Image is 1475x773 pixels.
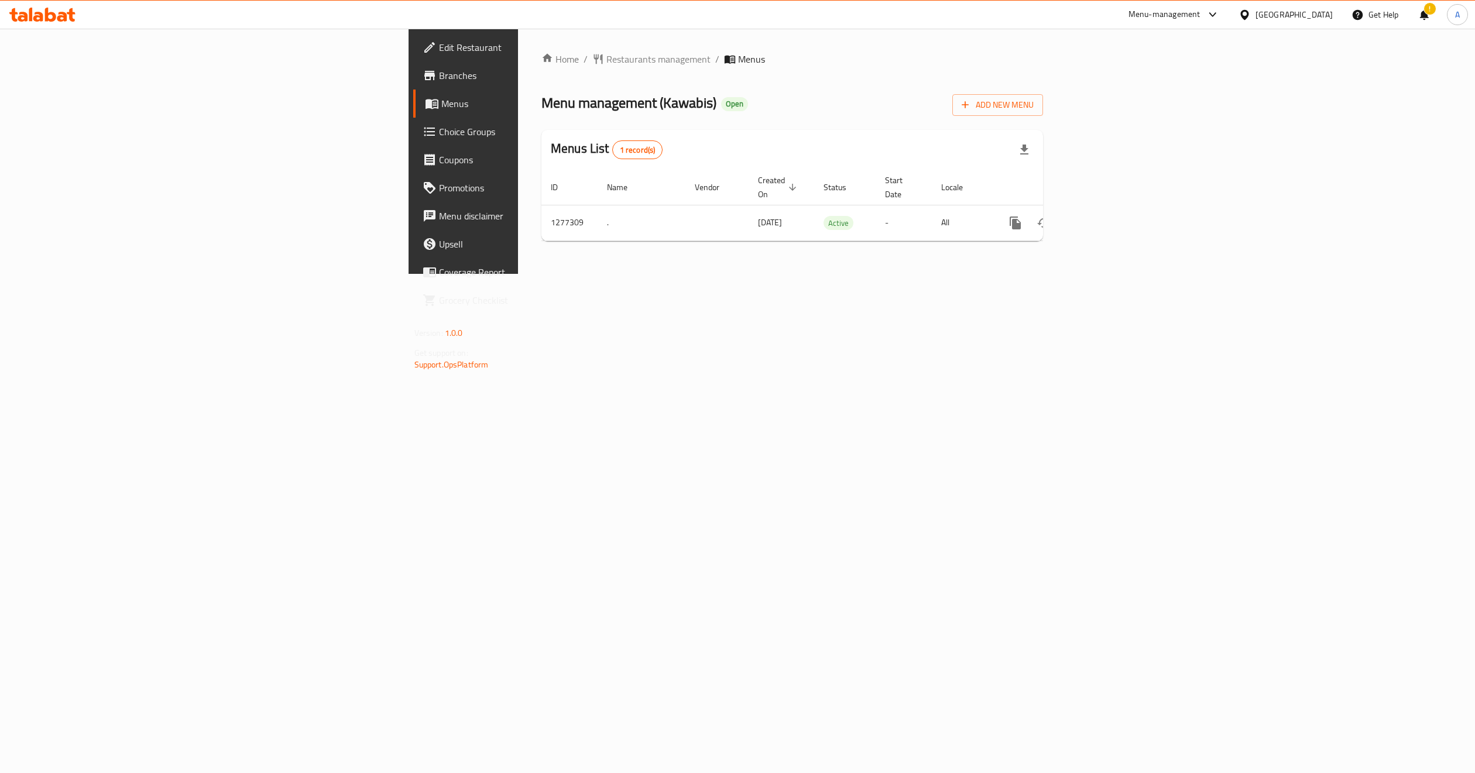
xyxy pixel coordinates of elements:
span: Start Date [885,173,918,201]
a: Menu disclaimer [413,202,655,230]
a: Coupons [413,146,655,174]
span: ID [551,180,573,194]
div: Active [824,216,853,230]
span: Version: [414,325,443,341]
a: Menus [413,90,655,118]
a: Edit Restaurant [413,33,655,61]
button: Add New Menu [952,94,1043,116]
span: Status [824,180,862,194]
span: Created On [758,173,800,201]
table: enhanced table [541,170,1123,241]
span: Menus [738,52,765,66]
a: Branches [413,61,655,90]
span: Vendor [695,180,735,194]
a: Grocery Checklist [413,286,655,314]
span: Menu disclaimer [439,209,646,223]
span: Add New Menu [962,98,1034,112]
div: Menu-management [1128,8,1200,22]
span: Choice Groups [439,125,646,139]
span: Restaurants management [606,52,711,66]
a: Promotions [413,174,655,202]
span: Active [824,217,853,230]
div: [GEOGRAPHIC_DATA] [1256,8,1333,21]
span: Name [607,180,643,194]
a: Choice Groups [413,118,655,146]
td: All [932,205,992,241]
nav: breadcrumb [541,52,1043,66]
span: [DATE] [758,215,782,230]
a: Coverage Report [413,258,655,286]
h2: Menus List [551,140,663,159]
div: Open [721,97,748,111]
span: Locale [941,180,978,194]
span: Promotions [439,181,646,195]
span: Get support on: [414,345,468,360]
button: Change Status [1030,209,1058,237]
span: Upsell [439,237,646,251]
a: Upsell [413,230,655,258]
td: - [876,205,932,241]
th: Actions [992,170,1123,205]
span: 1.0.0 [445,325,463,341]
div: Export file [1010,136,1038,164]
div: Total records count [612,140,663,159]
a: Support.OpsPlatform [414,357,489,372]
span: Coverage Report [439,265,646,279]
span: Coupons [439,153,646,167]
span: Menus [441,97,646,111]
span: Open [721,99,748,109]
span: 1 record(s) [613,145,663,156]
span: Branches [439,68,646,83]
button: more [1001,209,1030,237]
span: A [1455,8,1460,21]
li: / [715,52,719,66]
span: Edit Restaurant [439,40,646,54]
span: Grocery Checklist [439,293,646,307]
